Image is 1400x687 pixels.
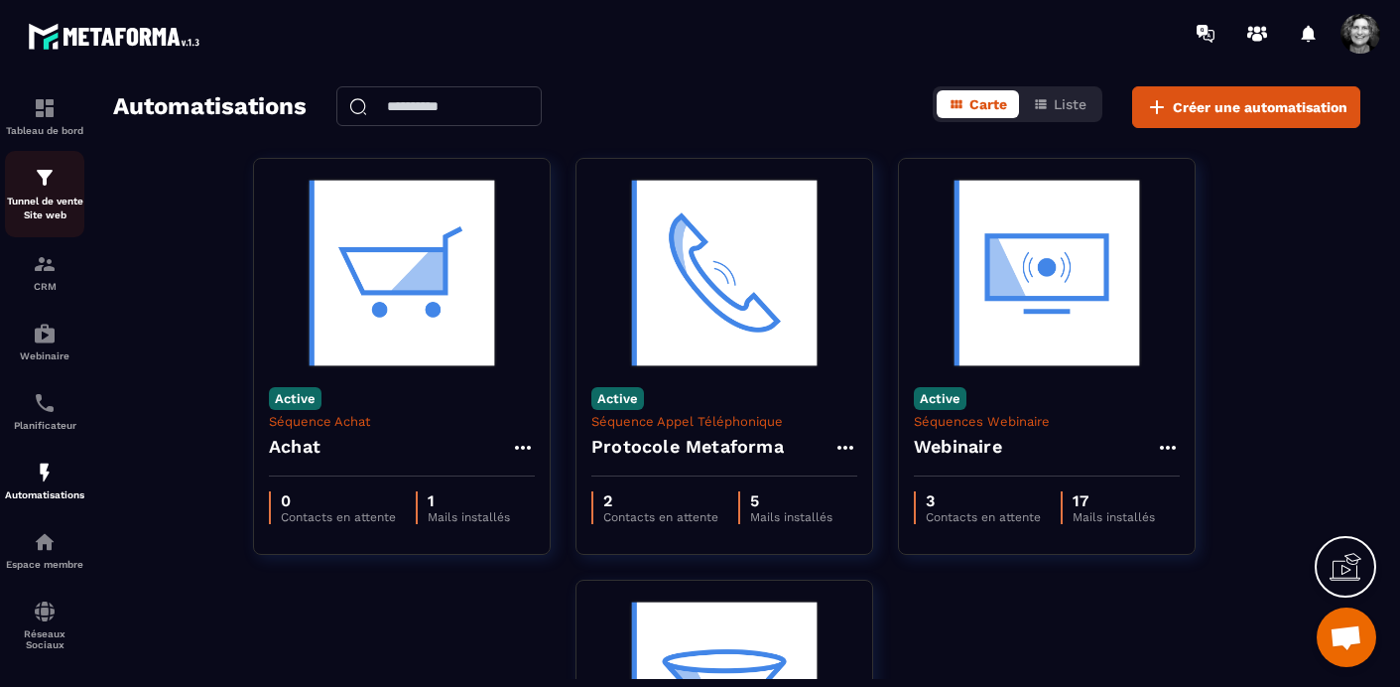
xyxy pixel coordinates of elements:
[5,420,84,431] p: Planificateur
[428,491,510,510] p: 1
[5,281,84,292] p: CRM
[591,174,857,372] img: automation-background
[1073,510,1155,524] p: Mails installés
[269,433,320,461] h4: Achat
[5,81,84,151] a: formationformationTableau de bord
[591,414,857,429] p: Séquence Appel Téléphonique
[914,387,966,410] p: Active
[937,90,1019,118] button: Carte
[5,151,84,237] a: formationformationTunnel de vente Site web
[281,491,396,510] p: 0
[5,559,84,570] p: Espace membre
[926,491,1041,510] p: 3
[33,322,57,345] img: automations
[5,628,84,650] p: Réseaux Sociaux
[5,237,84,307] a: formationformationCRM
[969,96,1007,112] span: Carte
[28,18,206,55] img: logo
[591,387,644,410] p: Active
[926,510,1041,524] p: Contacts en attente
[33,166,57,190] img: formation
[914,174,1180,372] img: automation-background
[33,96,57,120] img: formation
[1054,96,1086,112] span: Liste
[5,307,84,376] a: automationsautomationsWebinaire
[603,491,718,510] p: 2
[269,387,321,410] p: Active
[1021,90,1098,118] button: Liste
[5,585,84,665] a: social-networksocial-networkRéseaux Sociaux
[750,510,832,524] p: Mails installés
[603,510,718,524] p: Contacts en attente
[5,446,84,515] a: automationsautomationsAutomatisations
[269,174,535,372] img: automation-background
[5,515,84,585] a: automationsautomationsEspace membre
[5,350,84,361] p: Webinaire
[1317,608,1376,667] div: Ouvrir le chat
[914,414,1180,429] p: Séquences Webinaire
[1132,86,1360,128] button: Créer une automatisation
[5,125,84,136] p: Tableau de bord
[914,433,1002,461] h4: Webinaire
[5,376,84,446] a: schedulerschedulerPlanificateur
[5,489,84,500] p: Automatisations
[750,491,832,510] p: 5
[33,461,57,484] img: automations
[33,391,57,415] img: scheduler
[281,510,396,524] p: Contacts en attente
[269,414,535,429] p: Séquence Achat
[591,433,784,461] h4: Protocole Metaforma
[428,510,510,524] p: Mails installés
[33,600,57,623] img: social-network
[33,530,57,554] img: automations
[1073,491,1155,510] p: 17
[5,195,84,222] p: Tunnel de vente Site web
[113,86,307,128] h2: Automatisations
[1173,97,1347,117] span: Créer une automatisation
[33,252,57,276] img: formation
